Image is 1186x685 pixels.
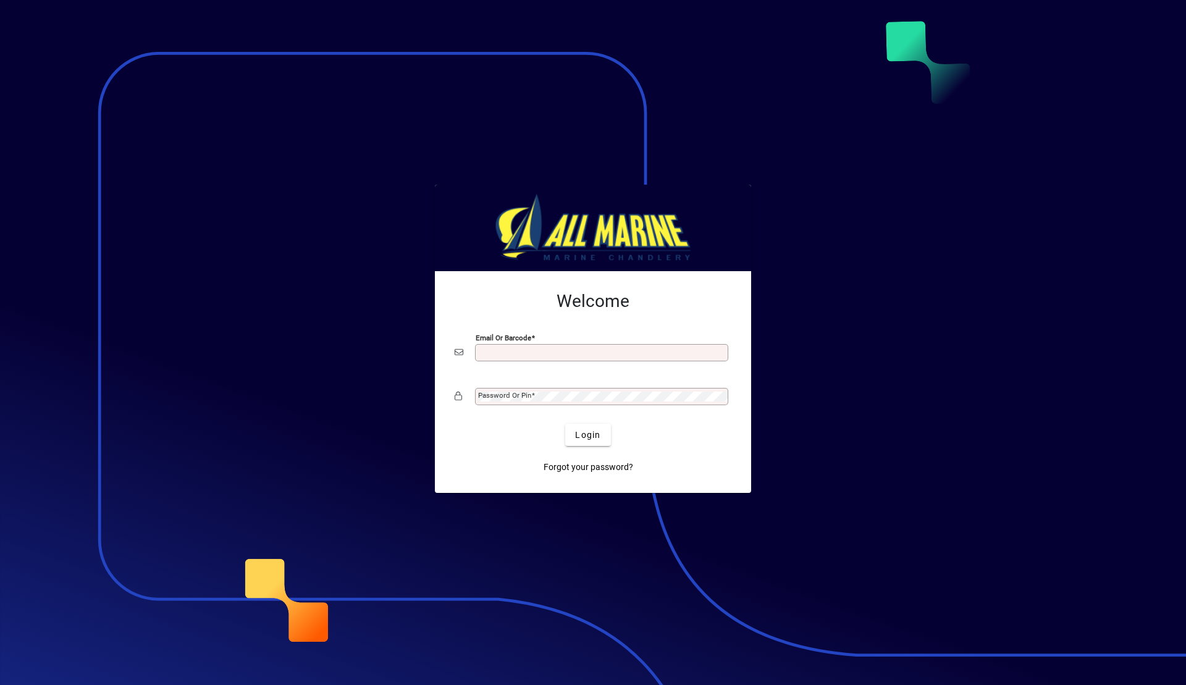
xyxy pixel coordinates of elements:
[476,334,531,342] mat-label: Email or Barcode
[539,456,638,478] a: Forgot your password?
[565,424,610,446] button: Login
[455,291,731,312] h2: Welcome
[478,391,531,400] mat-label: Password or Pin
[544,461,633,474] span: Forgot your password?
[575,429,600,442] span: Login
